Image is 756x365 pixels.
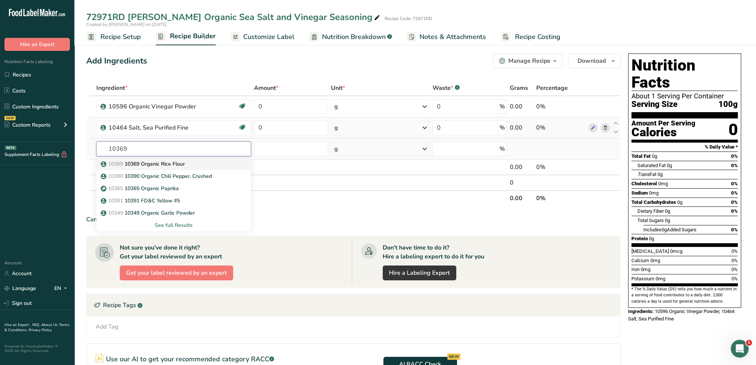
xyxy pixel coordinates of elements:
[649,236,654,241] span: 0g
[102,185,179,192] p: 10365 Organic Paprika
[650,258,660,263] span: 0mg
[32,322,41,327] a: FAQ .
[4,282,36,295] a: Language
[628,309,734,322] span: 10596 Organic Vinegar Powder, 10464 Salt, Sea Purified Fine
[108,197,123,204] span: 10391
[109,123,202,132] div: 10464 Salt, Sea Purified Fine
[649,190,659,196] span: 0mg
[536,84,567,92] span: Percentage
[254,84,279,92] span: Amount
[731,153,738,159] span: 0%
[631,120,695,127] div: Amount Per Serving
[510,163,533,172] div: 0.00
[4,121,51,129] div: Custom Reports
[102,221,245,229] div: See full Results
[334,102,338,111] div: g
[383,265,456,280] a: Hire a Labeling Expert
[631,199,676,205] span: Total Carbohydrates
[637,163,666,168] span: Saturated Fat
[667,163,672,168] span: 0g
[662,227,667,232] span: 0g
[731,258,738,263] span: 0%
[102,197,180,205] p: 10391 FD&C Yellow #5
[637,172,650,177] i: Trans
[536,123,585,132] div: 0%
[656,276,665,281] span: 0mg
[4,322,70,333] a: Terms & Conditions .
[322,32,386,42] span: Nutrition Breakdown
[536,102,585,111] div: 0%
[96,207,251,219] a: 1034910349 Organic Garlic Powder
[383,243,484,261] div: Don't have time to do it? Hire a labeling expert to do it for you
[100,32,141,42] span: Recipe Setup
[96,170,251,182] a: 1039010390 Organic Chili Pepper, Crushed
[108,209,123,216] span: 10349
[677,199,682,205] span: 0g
[385,15,432,22] div: Recipe Code: 72971RD
[746,340,752,346] span: 1
[86,55,147,67] div: Add Ingredients
[334,123,338,132] div: g
[731,181,738,186] span: 0%
[447,353,460,360] div: NEW
[658,181,668,186] span: 0mg
[631,276,654,281] span: Potassium
[4,38,70,51] button: Hire an Expert
[731,340,749,358] iframe: Intercom live chat
[510,84,528,92] span: Grams
[631,143,738,151] section: % Daily Value *
[631,236,648,241] span: Protein
[665,218,670,223] span: 0g
[108,173,123,180] span: 10390
[536,163,585,172] div: 0%
[102,209,195,217] p: 10349 Organic Garlic Powder
[631,190,648,196] span: Sodium
[731,267,738,272] span: 0%
[665,208,670,214] span: 0g
[631,258,649,263] span: Calcium
[643,227,697,232] span: Includes Added Sugars
[657,172,663,177] span: 0g
[631,153,651,159] span: Total Fat
[170,31,216,41] span: Recipe Builder
[631,286,738,304] section: * The % Daily Value (DV) tells you how much a nutrient in a serving of food contributes to a dail...
[96,322,119,331] div: Add Tag
[108,185,123,192] span: 10365
[96,158,251,170] a: 1036910369 Organic Rice Flour
[4,344,70,353] div: Powered By FoodLabelMaker © 2025 All Rights Reserved
[631,57,738,91] h1: Nutrition Facts
[120,243,222,261] div: Not sure you've done it right? Get your label reviewed by an expert
[120,265,233,280] button: Get your label reviewed by an expert
[41,322,59,327] a: About Us .
[231,29,295,45] a: Customize Label
[156,28,216,46] a: Recipe Builder
[631,248,669,254] span: [MEDICAL_DATA]
[96,84,128,92] span: Ingredient
[628,309,654,314] span: Ingredients:
[731,276,738,281] span: 0%
[508,190,535,206] th: 0.00
[731,163,738,168] span: 0%
[29,327,52,333] a: Privacy Policy
[102,160,185,168] p: 10369 Organic Rice Flour
[652,153,657,159] span: 0g
[407,29,486,45] a: Notes & Attachments
[96,141,251,156] input: Add Ingredient
[637,172,656,177] span: Fat
[578,56,606,65] span: Download
[493,53,562,68] button: Manage Recipe
[631,100,678,109] span: Serving Size
[631,127,695,138] div: Calories
[86,22,167,27] span: Created by [PERSON_NAME] on [DATE]
[86,29,141,45] a: Recipe Setup
[5,146,16,150] div: BETA
[243,32,295,42] span: Customize Label
[4,116,16,120] div: NEW
[126,268,227,277] span: Get your label reviewed by an expert
[96,195,251,207] a: 1039110391 FD&C Yellow #5
[728,120,738,140] div: 0
[510,123,533,132] div: 0.00
[432,84,460,92] div: Waste
[109,102,202,111] div: 10596 Organic Vinegar Powder
[4,322,31,327] a: Hire an Expert .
